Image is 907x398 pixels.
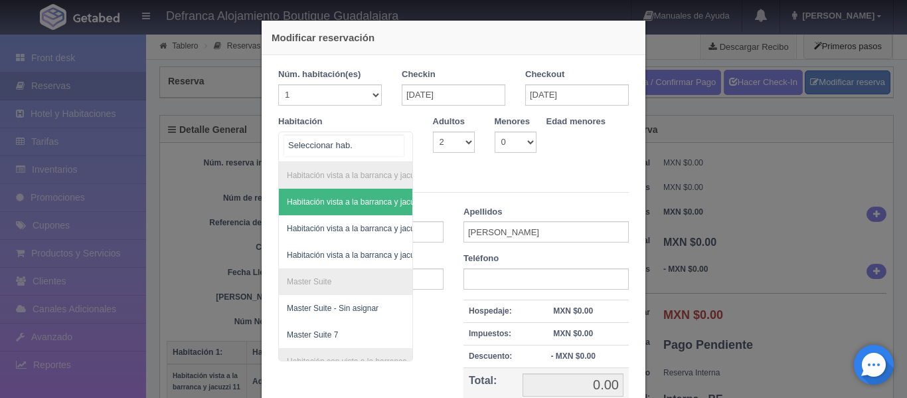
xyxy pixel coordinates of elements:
[278,172,629,193] legend: Datos del Cliente
[402,84,505,106] input: DD-MM-AAAA
[433,116,465,128] label: Adultos
[287,304,378,313] span: Master Suite - Sin asignar
[278,68,361,81] label: Núm. habitación(es)
[525,84,629,106] input: DD-MM-AAAA
[463,322,517,345] th: Impuestos:
[525,68,564,81] label: Checkout
[463,206,503,219] label: Apellidos
[287,250,431,260] span: Habitación vista a la barranca y jacuzzi 2
[463,252,499,265] label: Teléfono
[284,135,404,156] input: Seleccionar hab.
[287,330,338,340] span: Master Suite 7
[287,224,431,233] span: Habitación vista a la barranca y jacuzzi 1
[463,345,517,367] th: Descuento:
[272,31,635,45] h4: Modificar reservación
[463,300,517,322] th: Hospedaje:
[495,116,530,128] label: Menores
[550,351,595,361] strong: - MXN $0.00
[546,116,606,128] label: Edad menores
[278,116,322,128] label: Habitación
[553,306,593,316] strong: MXN $0.00
[287,197,471,207] span: Habitación vista a la barranca y jacuzzi - Sin asignar
[402,68,436,81] label: Checkin
[553,329,593,338] strong: MXN $0.00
